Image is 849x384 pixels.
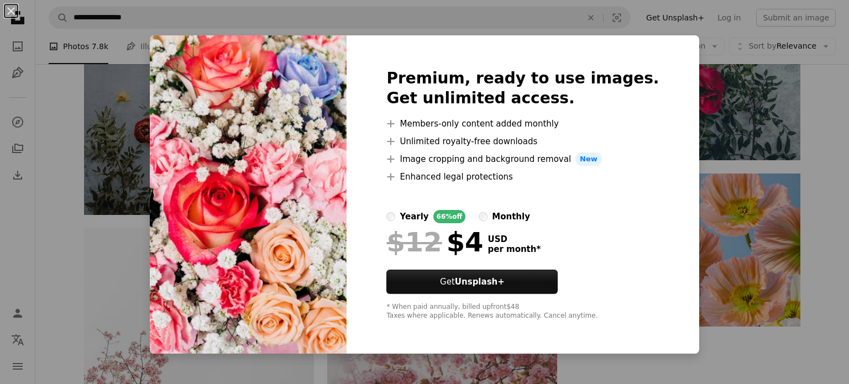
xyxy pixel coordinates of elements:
input: monthly [479,212,488,221]
h2: Premium, ready to use images. Get unlimited access. [386,69,659,108]
li: Members-only content added monthly [386,117,659,130]
div: 66% off [433,210,466,223]
img: premium_photo-1676824111081-6c4334e5e641 [150,35,347,354]
input: yearly66%off [386,212,395,221]
span: USD [488,234,541,244]
span: per month * [488,244,541,254]
div: * When paid annually, billed upfront $48 Taxes where applicable. Renews automatically. Cancel any... [386,303,659,320]
div: yearly [400,210,428,223]
span: $12 [386,228,442,256]
strong: Unsplash+ [455,277,505,287]
div: $4 [386,228,483,256]
li: Enhanced legal protections [386,170,659,183]
span: New [575,152,602,166]
button: GetUnsplash+ [386,270,558,294]
div: monthly [492,210,530,223]
li: Image cropping and background removal [386,152,659,166]
li: Unlimited royalty-free downloads [386,135,659,148]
